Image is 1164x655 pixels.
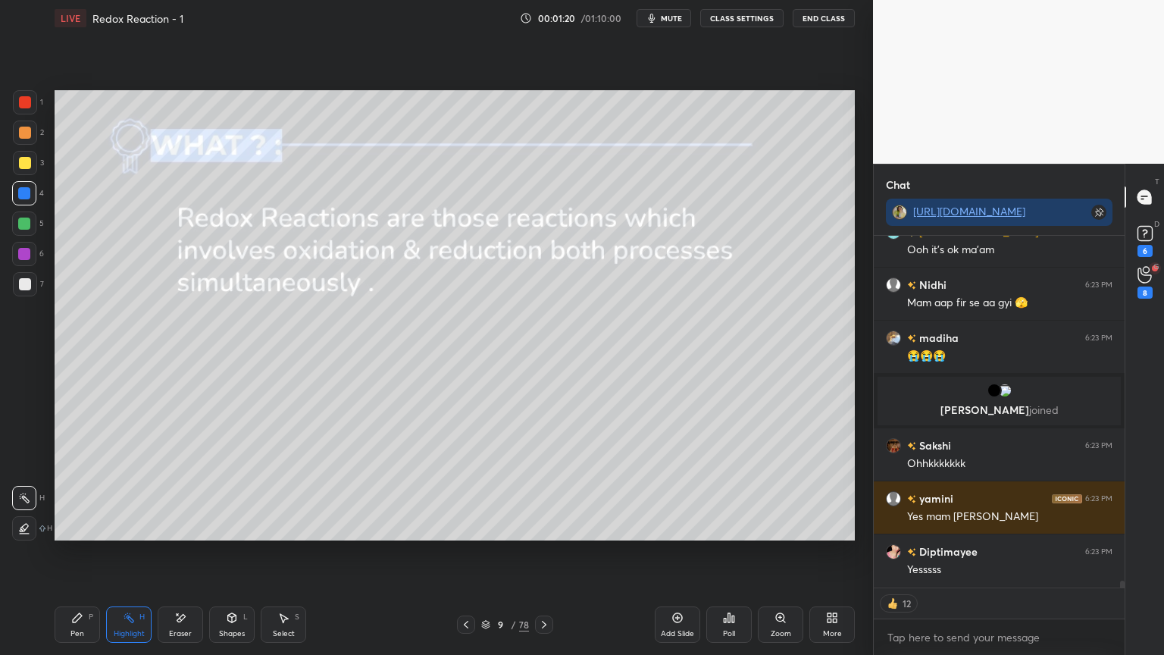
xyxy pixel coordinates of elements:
div: Pen [70,630,84,638]
img: thumbs_up.png [885,596,900,611]
div: H [139,613,145,621]
img: 0c25358faa444f47a940a9fe7281fa8d.jpg [886,331,901,346]
button: CLASS SETTINGS [700,9,784,27]
div: 6 [1137,245,1153,257]
div: 6:23 PM [1085,280,1112,290]
img: no-rating-badge.077c3623.svg [907,281,916,290]
img: iconic-dark.1390631f.png [1052,494,1082,503]
h6: madiha [916,330,959,346]
div: 5 [12,212,44,236]
div: Highlight [114,630,145,638]
span: joined [1029,403,1059,417]
img: 53f69f8dbcfd4a73ba3296596d179052.jpg [987,383,1002,398]
img: 3 [997,383,1012,398]
div: 9 [493,620,508,629]
div: Ohhkkkkkkk [907,456,1112,472]
div: 1 [13,90,43,114]
div: 6:23 PM [1085,334,1112,343]
p: H [47,525,52,532]
div: / [512,620,516,629]
div: 12 [900,597,912,610]
p: Chat [874,165,922,205]
img: 0040b515e1e14902b0eb2da882ca1250.jpg [886,544,901,559]
div: 3 [13,151,44,175]
h4: Redox Reaction - 1 [92,11,183,26]
p: G [1153,261,1159,272]
div: L [243,613,248,621]
img: default.png [886,491,901,506]
p: D [1154,218,1159,230]
p: T [1155,176,1159,187]
div: Yes mam [PERSON_NAME] [907,509,1112,525]
p: H [39,494,45,502]
div: More [823,630,842,638]
img: no-rating-badge.077c3623.svg [907,334,916,343]
div: Select [273,630,295,638]
h6: Nidhi [916,277,947,293]
h6: Diptimayee [916,544,978,559]
div: 4 [12,181,44,205]
div: Eraser [169,630,192,638]
img: no-rating-badge.077c3623.svg [907,548,916,556]
img: b41c7e87cd84428c80b38b7c8c47b8b0.jpg [892,205,907,220]
div: LIVE [55,9,86,27]
div: S [295,613,299,621]
img: shiftIcon.72a6c929.svg [39,525,45,531]
button: mute [637,9,691,27]
div: Ooh it's ok ma'am [907,243,1112,258]
div: Add Slide [661,630,694,638]
div: grid [874,236,1125,588]
div: 2 [13,121,44,145]
img: no-rating-badge.077c3623.svg [907,495,916,503]
span: mute [661,13,682,24]
div: Yesssss [907,563,1112,578]
button: End Class [793,9,855,27]
div: Shapes [219,630,245,638]
div: 78 [519,618,529,631]
h6: yamini [916,490,953,506]
img: 740e2873483247cd857d4120ff147862.jpg [886,438,901,453]
img: no-rating-badge.077c3623.svg [907,442,916,450]
div: 😭😭😭 [907,349,1112,364]
div: 6:23 PM [1085,494,1112,503]
img: default.png [886,277,901,293]
div: 6:23 PM [1085,441,1112,450]
div: Zoom [771,630,791,638]
div: Poll [723,630,735,638]
div: 6:23 PM [1085,547,1112,556]
a: [URL][DOMAIN_NAME] [913,204,1025,218]
div: 7 [13,272,44,296]
div: P [89,613,93,621]
h6: Sakshi [916,437,951,453]
div: Mam aap fir se aa gyi 🫣 [907,296,1112,311]
div: 8 [1137,287,1153,299]
p: [PERSON_NAME] [887,404,1112,416]
div: 6 [12,242,44,266]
